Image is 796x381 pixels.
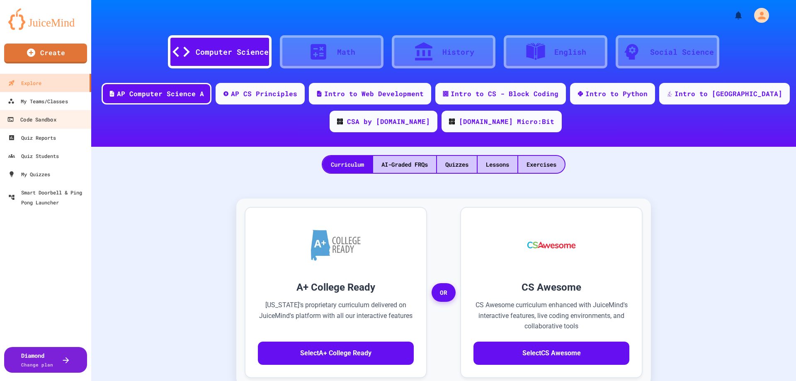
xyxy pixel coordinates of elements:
div: My Notifications [718,8,745,22]
div: English [554,46,586,58]
p: CS Awesome curriculum enhanced with JuiceMind's interactive features, live coding environments, a... [473,300,629,332]
div: My Account [745,6,771,25]
div: Curriculum [323,156,372,173]
button: SelectCS Awesome [473,342,629,365]
div: Social Science [650,46,714,58]
img: logo-orange.svg [8,8,83,30]
button: SelectA+ College Ready [258,342,414,365]
div: My Teams/Classes [8,96,68,106]
p: [US_STATE]'s proprietary curriculum delivered on JuiceMind's platform with all our interactive fe... [258,300,414,332]
img: A+ College Ready [311,230,361,261]
div: Quizzes [437,156,477,173]
div: Intro to [GEOGRAPHIC_DATA] [675,89,782,99]
div: AP CS Principles [231,89,297,99]
div: Math [337,46,355,58]
div: Lessons [478,156,517,173]
img: CS Awesome [519,220,584,270]
div: Code Sandbox [7,114,56,125]
div: Smart Doorbell & Ping Pong Launcher [8,187,88,207]
a: Create [4,44,87,63]
span: OR [432,283,456,302]
img: CODE_logo_RGB.png [337,119,343,124]
img: CODE_logo_RGB.png [449,119,455,124]
div: Exercises [518,156,565,173]
div: Quiz Students [8,151,59,161]
div: Intro to CS - Block Coding [451,89,558,99]
span: Change plan [21,362,53,368]
div: My Quizzes [8,169,50,179]
div: AI-Graded FRQs [373,156,436,173]
div: [DOMAIN_NAME] Micro:Bit [459,116,554,126]
div: AP Computer Science A [117,89,204,99]
h3: A+ College Ready [258,280,414,295]
h3: CS Awesome [473,280,629,295]
div: History [442,46,474,58]
div: Intro to Python [585,89,648,99]
div: Computer Science [196,46,269,58]
div: Explore [8,78,41,88]
div: Quiz Reports [8,133,56,143]
div: Diamond [21,351,53,369]
div: CSA by [DOMAIN_NAME] [347,116,430,126]
button: DiamondChange plan [4,347,87,373]
div: Intro to Web Development [324,89,424,99]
